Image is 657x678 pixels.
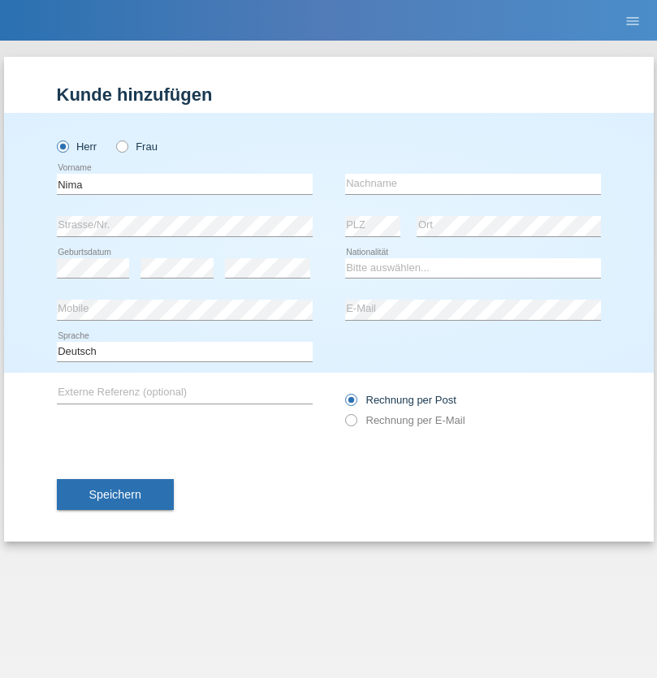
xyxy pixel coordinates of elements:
[116,140,158,153] label: Frau
[116,140,127,151] input: Frau
[57,140,67,151] input: Herr
[345,414,356,434] input: Rechnung per E-Mail
[345,394,356,414] input: Rechnung per Post
[57,84,601,105] h1: Kunde hinzufügen
[57,479,174,510] button: Speichern
[625,13,641,29] i: menu
[89,488,141,501] span: Speichern
[345,394,456,406] label: Rechnung per Post
[57,140,97,153] label: Herr
[616,15,649,25] a: menu
[345,414,465,426] label: Rechnung per E-Mail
